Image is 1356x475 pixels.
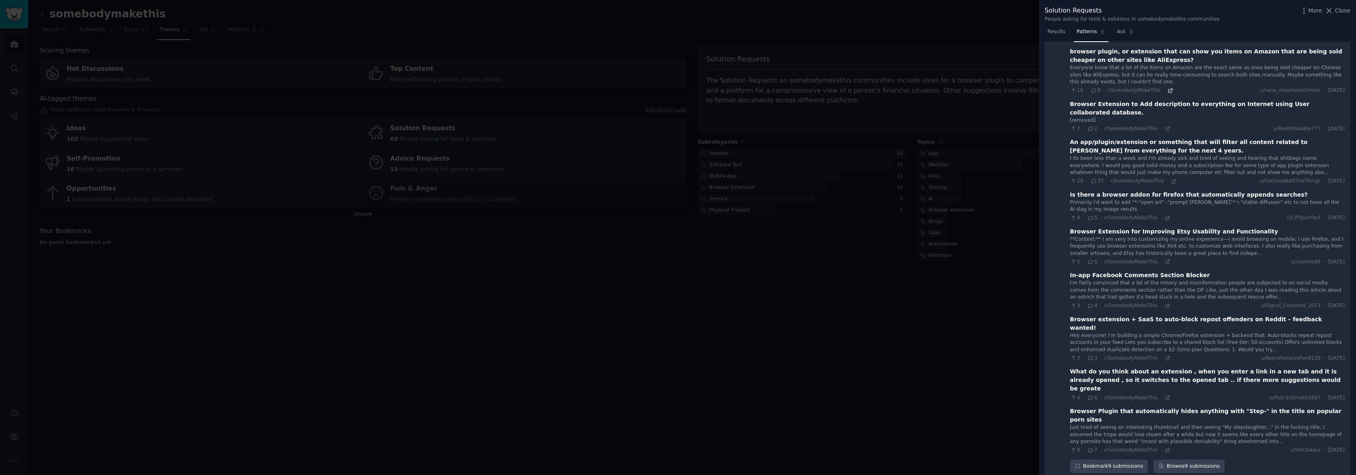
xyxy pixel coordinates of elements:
[1328,447,1345,454] span: [DATE]
[1070,199,1345,213] div: Primarily I'd want to add "*-"open art" -"prompt [PERSON_NAME]"* \-"stable diffusion" etc to not ...
[1083,259,1084,265] span: ·
[1328,394,1345,402] span: [DATE]
[1291,259,1321,266] span: u/naomio99
[1070,64,1345,86] div: Everyone know that a lot of the items on Amazon are the exact same as ones being sold cheaper on ...
[1300,6,1322,15] button: More
[1160,303,1161,309] span: ·
[1047,28,1065,36] span: Results
[1260,87,1321,94] span: u/rana_mountainclimber
[1269,394,1321,402] span: u/Past-Estimate2887
[1273,125,1320,133] span: u/RedditNoobie777
[1104,395,1158,401] span: r/SomebodyMakeThis
[1104,259,1158,265] span: r/SomebodyMakeThis
[1104,303,1158,308] span: r/SomebodyMakeThis
[1083,303,1084,309] span: ·
[1308,6,1322,15] span: More
[1324,447,1325,454] span: ·
[1111,178,1164,184] span: r/SomebodyMakeThis
[1104,355,1158,361] span: r/SomebodyMakeThis
[1050,32,1054,473] div: 9
[1104,215,1158,221] span: r/SomebodyMakeThis
[1070,302,1080,310] span: 3
[1100,215,1101,221] span: ·
[1070,394,1080,402] span: 4
[1328,259,1345,266] span: [DATE]
[1167,178,1168,184] span: ·
[1070,178,1083,185] span: 29
[1070,125,1080,133] span: 7
[1086,178,1087,184] span: ·
[1153,460,1224,473] a: Browse9 submissions
[1070,259,1080,266] span: 5
[1160,355,1161,361] span: ·
[1100,259,1101,265] span: ·
[1324,178,1325,185] span: ·
[1261,355,1321,362] span: u/ApprehensiveFan8139
[1324,394,1325,402] span: ·
[1087,259,1097,266] span: 5
[1070,460,1148,473] div: Bookmark 9 submissions
[1087,447,1097,454] span: 7
[1090,87,1100,94] span: 8
[1117,28,1126,36] span: Ask
[1100,395,1101,401] span: ·
[1083,355,1084,361] span: ·
[1114,25,1137,42] a: Ask
[1324,125,1325,133] span: ·
[1325,6,1350,15] button: Close
[1070,407,1345,424] div: Browser Plugin that automatically hides anything with "Step-" in the title on popular porn sites
[1070,47,1345,64] div: browser plugin, or extension that can show you items on Amazon that are being sold cheaper on oth...
[1090,178,1104,185] span: 37
[1324,302,1325,310] span: ·
[1070,460,1148,473] button: Bookmark9 submissions
[1160,259,1161,265] span: ·
[1324,87,1325,94] span: ·
[1070,236,1345,257] div: **Context:** I am very into customizing my online experience—I avoid browsing on mobile, I use Fi...
[1160,126,1161,131] span: ·
[1083,447,1084,453] span: ·
[1260,178,1321,185] span: u/SoGoodAtAllTheThings
[1328,302,1345,310] span: [DATE]
[1104,447,1158,453] span: r/SomebodyMakeThis
[1070,117,1345,124] div: [removed]
[1103,88,1104,93] span: ·
[1160,215,1161,221] span: ·
[1070,87,1083,94] span: 16
[1070,280,1345,301] div: I'm fairly convinced that a lot of the misery and misinformation people are subjected to on socia...
[1328,178,1345,185] span: [DATE]
[1160,395,1161,401] span: ·
[1324,214,1325,222] span: ·
[1261,302,1321,310] span: u/Signal_Constant_2023
[1087,214,1097,222] span: 5
[1070,367,1345,393] div: What do you think about an extension , when you enter a link in a new tab and it is already opene...
[1074,25,1108,42] a: Patterns
[1324,259,1325,266] span: ·
[1045,25,1068,42] a: Results
[1070,100,1345,117] div: Browser Extension to Add description to everything on Internet using User collaborated database.
[1070,315,1345,332] div: Browser extension + SaaS to auto‑block repost offenders on Reddit – feedback wanted!
[1070,447,1080,454] span: 9
[1108,87,1161,93] span: r/SomebodyMakeThis
[1324,355,1325,362] span: ·
[1100,126,1101,131] span: ·
[1070,155,1345,176] div: I its been less than a week and I'm already sick and tired of seeing and hearing that shitbags na...
[1070,332,1345,354] div: Hey everyone! I’m building a simple Chrome/Firefox extension + backend that: Auto‑blocks repeat r...
[1328,214,1345,222] span: [DATE]
[1070,214,1080,222] span: 4
[1083,126,1084,131] span: ·
[1045,6,1220,16] div: Solution Requests
[1087,125,1097,133] span: 2
[1106,178,1108,184] span: ·
[1070,271,1210,280] div: In-app Facebook Comments Section Blocker
[1328,87,1345,94] span: [DATE]
[1083,395,1084,401] span: ·
[1070,227,1278,236] div: Browser Extension for Improving Etsy Usability and Functionality
[1100,355,1101,361] span: ·
[1290,447,1320,454] span: u/ImClaaara
[1100,303,1101,309] span: ·
[1077,28,1097,36] span: Patterns
[1083,215,1084,221] span: ·
[1287,214,1321,222] span: u/CPTpurrfect
[1070,355,1080,362] span: 3
[1086,88,1087,93] span: ·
